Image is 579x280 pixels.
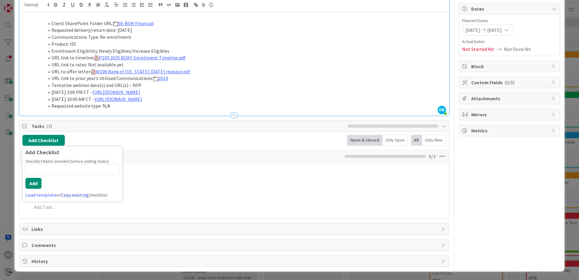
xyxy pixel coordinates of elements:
[25,178,41,189] button: Add
[30,96,446,103] li: [DATE] 10:00 AM CT –
[41,178,445,185] p: Update Website
[438,106,446,114] span: RB
[30,27,446,34] li: Requested delivery/return date: [DATE]
[31,122,344,130] span: Tasks
[462,38,557,45] span: Actual Dates
[462,45,494,53] span: Not Started Yet
[30,102,446,109] li: Requested website type: N/A
[462,18,557,24] span: Planned Dates
[99,55,186,61] a: P100 2025 BOKF Enrollment Timeline.pdf
[30,82,446,89] li: Tentative webinar date(s) and URL(s) – NFP
[505,79,514,85] span: ( 0/0 )
[31,242,438,249] span: Comments
[25,191,119,198] div: or checklist
[30,75,446,82] li: URL link to prior year’s Utilized Communications:
[95,96,142,102] a: [URL][DOMAIN_NAME]
[41,191,445,198] p: Get Updated Webinar from Marketing
[25,149,119,155] div: Add Checklist
[30,48,446,55] li: Enrollment Eligibility: Newly Eligibles/Increase Eligibles
[25,158,109,164] label: Checklist Name (needed before adding tasks)
[41,165,445,172] p: Update Communications
[30,68,446,75] li: URL to offer letter:
[31,225,438,233] span: Links
[30,20,446,27] li: Client SharePoint Folder URL:
[471,95,549,102] span: Attachments
[429,153,435,160] span: 0 / 3
[61,192,89,198] a: Copy existing
[113,22,118,26] img: ​Folder icon
[471,79,549,86] span: Custom Fields
[382,135,408,146] div: Only Open
[411,135,422,146] div: All
[25,192,56,198] a: Load template
[30,41,446,48] li: Product: IDI
[46,123,52,129] span: ( 3 )
[31,258,438,265] span: History
[118,20,154,26] a: 56-BOK Financial
[422,135,446,146] div: Only Mine
[471,127,549,134] span: Metrics
[30,89,446,96] li: [DATE] 3:00 PM CT –
[30,61,446,68] li: URL link to rates: Not available yet
[347,135,382,146] div: Open & Closed
[30,54,446,61] li: URL link to timeline:
[471,111,549,118] span: Mirrors
[487,26,502,34] span: [DATE]
[465,26,480,34] span: [DATE]
[93,89,140,95] a: [URL][DOMAIN_NAME]
[96,68,190,75] a: W106 Bank of [US_STATE] [DATE] revision.pdf
[471,5,549,12] span: Dates
[471,63,549,70] span: Block
[30,34,446,41] li: Communications Type: Re-enrollment
[158,75,168,81] a: 2024
[94,56,99,61] img: ​pdf icon
[504,45,531,53] span: Not Done Yet
[91,70,96,75] img: ​pdf icon
[153,77,158,82] img: ​Folder icon
[22,135,65,146] button: Add Checklist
